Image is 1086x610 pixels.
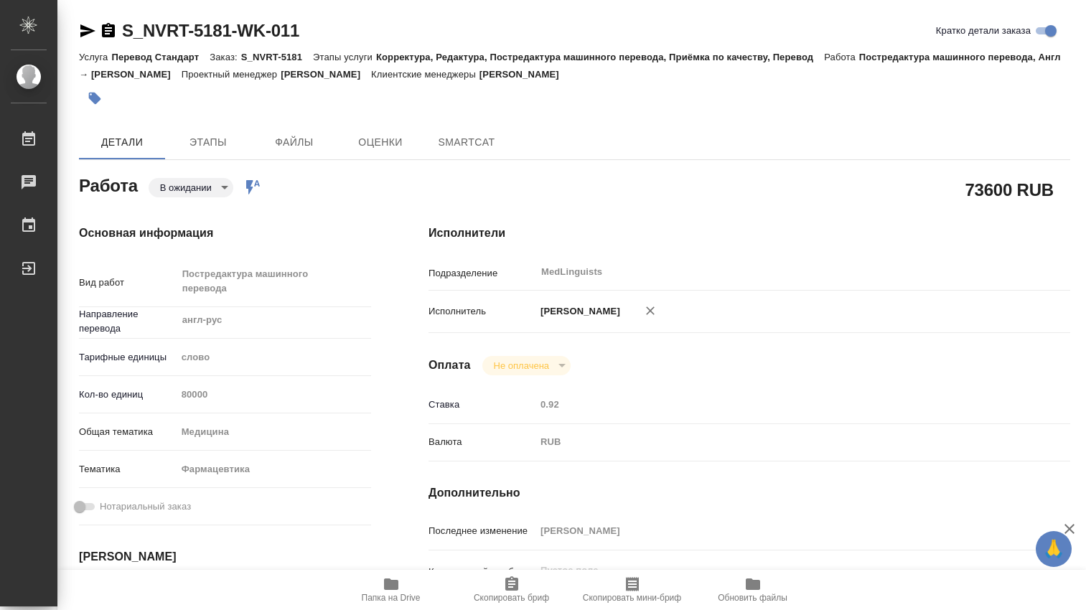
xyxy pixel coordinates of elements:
p: Этапы услуги [313,52,376,62]
h4: Оплата [429,357,471,374]
span: Папка на Drive [362,593,421,603]
span: Кратко детали заказа [936,24,1031,38]
input: Пустое поле [177,384,371,405]
input: Пустое поле [535,394,1017,415]
p: Перевод Стандарт [111,52,210,62]
span: 🙏 [1041,534,1066,564]
button: Скопировать бриф [451,570,572,610]
h4: Дополнительно [429,484,1070,502]
button: 🙏 [1036,531,1072,567]
div: Медицина [177,420,371,444]
span: SmartCat [432,133,501,151]
div: В ожидании [482,356,571,375]
button: Добавить тэг [79,83,111,114]
p: Корректура, Редактура, Постредактура машинного перевода, Приёмка по качеству, Перевод [376,52,824,62]
p: Вид работ [79,276,177,290]
p: Подразделение [429,266,535,281]
p: Исполнитель [429,304,535,319]
div: Фармацевтика [177,457,371,482]
button: Папка на Drive [331,570,451,610]
p: Тематика [79,462,177,477]
div: слово [177,345,371,370]
button: Скопировать ссылку [100,22,117,39]
p: Общая тематика [79,425,177,439]
p: Кол-во единиц [79,388,177,402]
button: Обновить файлы [693,570,813,610]
span: Обновить файлы [718,593,787,603]
p: Работа [824,52,859,62]
h4: [PERSON_NAME] [79,548,371,566]
div: В ожидании [149,178,233,197]
p: Валюта [429,435,535,449]
h4: Исполнители [429,225,1070,242]
a: S_NVRT-5181-WK-011 [122,21,299,40]
span: Скопировать бриф [474,593,549,603]
button: Удалить исполнителя [635,295,666,327]
p: Направление перевода [79,307,177,336]
input: Пустое поле [535,520,1017,541]
button: Скопировать ссылку для ЯМессенджера [79,22,96,39]
span: Нотариальный заказ [100,499,191,514]
p: Услуга [79,52,111,62]
button: Не оплачена [490,360,553,372]
p: Последнее изменение [429,524,535,538]
span: Скопировать мини-бриф [583,593,681,603]
h4: Основная информация [79,225,371,242]
div: RUB [535,430,1017,454]
h2: Работа [79,172,138,197]
button: В ожидании [156,182,216,194]
p: Заказ: [210,52,240,62]
span: Оценки [346,133,415,151]
p: Проектный менеджер [182,69,281,80]
span: Этапы [174,133,243,151]
span: Детали [88,133,156,151]
p: Ставка [429,398,535,412]
p: [PERSON_NAME] [281,69,371,80]
p: Клиентские менеджеры [371,69,479,80]
h2: 73600 RUB [965,177,1054,202]
p: [PERSON_NAME] [535,304,620,319]
p: [PERSON_NAME] [479,69,570,80]
button: Скопировать мини-бриф [572,570,693,610]
span: Файлы [260,133,329,151]
p: S_NVRT-5181 [241,52,313,62]
p: Комментарий к работе [429,565,535,579]
p: Тарифные единицы [79,350,177,365]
